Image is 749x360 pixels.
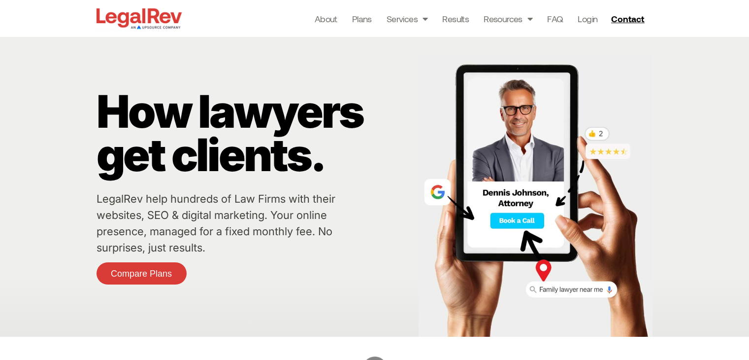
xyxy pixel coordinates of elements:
[315,12,598,26] nav: Menu
[484,12,532,26] a: Resources
[97,262,187,285] a: Compare Plans
[607,11,651,27] a: Contact
[578,12,597,26] a: Login
[547,12,563,26] a: FAQ
[97,192,335,254] a: LegalRev help hundreds of Law Firms with their websites, SEO & digital marketing. Your online pre...
[97,90,414,177] p: How lawyers get clients.
[111,269,172,278] span: Compare Plans
[387,12,428,26] a: Services
[315,12,337,26] a: About
[442,12,469,26] a: Results
[352,12,372,26] a: Plans
[611,14,644,23] span: Contact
